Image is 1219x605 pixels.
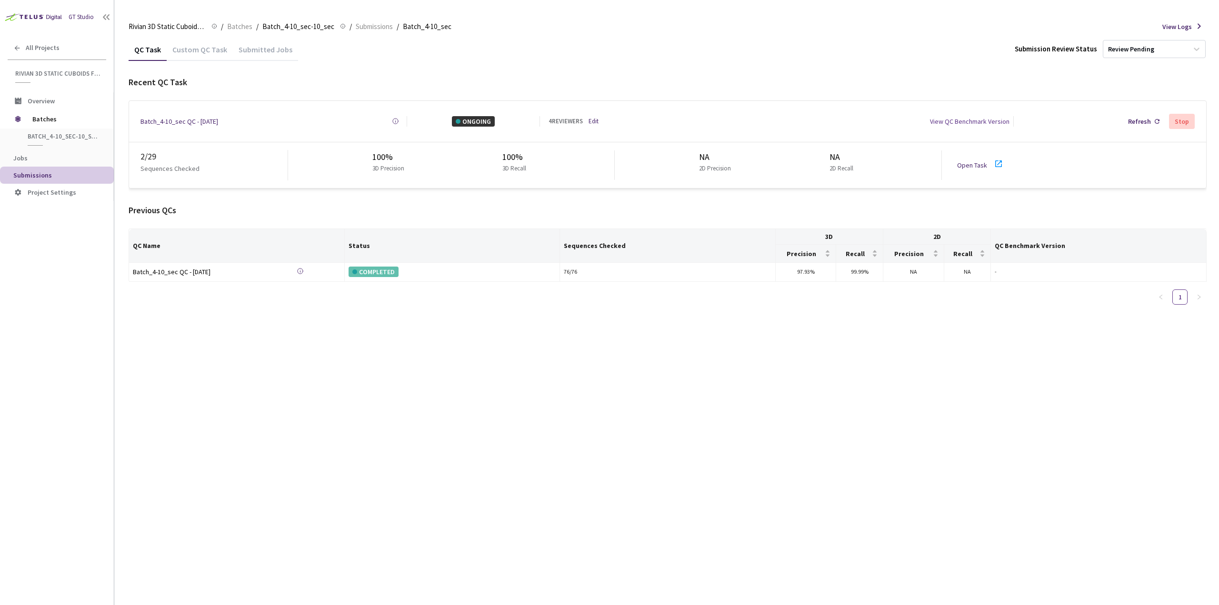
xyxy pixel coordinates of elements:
li: / [397,21,399,32]
div: View QC Benchmark Version [930,116,1009,127]
p: 2D Precision [699,164,731,173]
div: 100% [372,150,408,164]
li: Next Page [1191,289,1207,305]
li: Previous Page [1153,289,1169,305]
span: Submissions [13,171,52,179]
div: - [995,268,1202,277]
button: left [1153,289,1169,305]
th: 2D [883,229,991,245]
span: Rivian 3D Static Cuboids fixed[2024-25] [15,69,100,78]
div: 4 REVIEWERS [549,117,583,126]
a: Submissions [354,21,395,31]
a: Batch_4-10_sec QC - [DATE] [133,267,266,278]
li: / [256,21,259,32]
div: Refresh [1128,116,1151,127]
th: Status [345,229,560,262]
span: Project Settings [28,188,76,197]
a: Open Task [957,161,987,169]
p: 2D Recall [829,164,853,173]
div: 76 / 76 [564,268,771,277]
a: 1 [1173,290,1187,304]
li: / [221,21,223,32]
td: 99.99% [836,263,883,282]
a: Batch_4-10_sec QC - [DATE] [140,116,218,127]
div: COMPLETED [349,267,399,277]
p: 3D Recall [502,164,526,173]
th: Sequences Checked [560,229,776,262]
th: QC Name [129,229,345,262]
p: 3D Precision [372,164,404,173]
div: Review Pending [1108,45,1154,54]
button: right [1191,289,1207,305]
li: 1 [1172,289,1188,305]
span: Submissions [356,21,393,32]
span: left [1158,294,1164,300]
div: Recent QC Task [129,76,1207,89]
th: Recall [836,245,883,262]
span: Batch_4-10_sec-10_sec [262,21,334,32]
span: Batch_4-10_sec [403,21,451,32]
th: 3D [776,229,883,245]
a: Batches [225,21,254,31]
span: Rivian 3D Static Cuboids fixed[2024-25] [129,21,206,32]
th: Precision [776,245,836,262]
div: Submission Review Status [1015,43,1097,55]
div: NA [699,150,735,164]
span: Jobs [13,154,28,162]
div: NA [829,150,857,164]
div: Submitted Jobs [233,45,298,61]
th: Precision [883,245,944,262]
td: 97.93% [776,263,836,282]
th: QC Benchmark Version [991,229,1207,262]
span: Precision [887,250,930,258]
span: Batch_4-10_sec-10_sec [28,132,98,140]
div: 2 / 29 [140,150,288,163]
td: NA [883,263,944,282]
p: Sequences Checked [140,163,200,174]
span: Batches [227,21,252,32]
span: Recall [948,250,978,258]
span: View Logs [1162,21,1192,32]
div: GT Studio [69,12,94,22]
div: ONGOING [452,116,495,127]
span: All Projects [26,44,60,52]
td: NA [944,263,991,282]
span: right [1196,294,1202,300]
div: Previous QCs [129,204,1207,217]
a: Edit [589,117,599,126]
th: Recall [944,245,991,262]
div: QC Task [129,45,167,61]
div: Stop [1175,118,1189,125]
span: Recall [840,250,870,258]
span: Precision [779,250,823,258]
div: 100% [502,150,530,164]
span: Overview [28,97,55,105]
span: Batches [32,109,98,129]
li: / [350,21,352,32]
div: Batch_4-10_sec QC - [DATE] [133,267,266,277]
div: Custom QC Task [167,45,233,61]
